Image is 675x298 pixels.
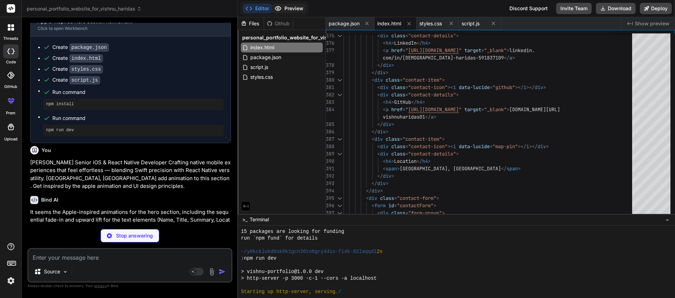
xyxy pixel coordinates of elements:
[596,3,636,14] button: Download
[505,3,552,14] div: Discord Support
[386,128,388,135] span: >
[507,47,509,53] span: >
[3,36,18,42] label: threads
[377,91,380,98] span: <
[383,114,425,120] span: vishnuharidas01
[515,84,523,90] span: ></
[526,84,535,90] span: ></
[335,289,341,295] span: ./
[241,268,323,275] span: > vishnu-portfolio@1.0.0 dev
[369,195,377,201] span: div
[380,151,388,157] span: div
[391,143,405,150] span: class
[69,43,109,52] code: package.json
[394,202,397,209] span: =
[419,20,442,27] span: styles.css
[391,158,394,164] span: >
[425,114,431,120] span: </
[52,55,103,62] div: Create
[383,173,391,179] span: div
[408,32,456,39] span: "contact-details"
[326,180,334,187] div: 393
[52,115,224,122] span: Run command
[509,55,512,61] span: a
[326,32,334,39] div: 375
[326,69,334,76] div: 379
[405,32,408,39] span: =
[509,106,560,113] span: [DOMAIN_NAME][URL]
[326,84,334,91] div: 381
[394,99,411,105] span: GitHub
[241,255,244,262] span: ❯
[374,202,386,209] span: form
[326,128,334,135] div: 386
[326,150,334,158] div: 389
[335,195,344,202] div: Click to collapse the range.
[383,99,386,105] span: <
[405,106,408,113] span: "
[400,77,403,83] span: =
[31,13,219,36] button: Apple-Inspired Hero Section RefinementClick to open Workbench
[377,248,382,255] span: 2s
[380,188,383,194] span: >
[326,39,334,47] div: 376
[377,62,383,68] span: </
[46,101,221,107] pre: npm install
[391,62,394,68] span: >
[335,91,344,99] div: Click to collapse the range.
[391,40,394,46] span: >
[250,53,282,62] span: package.json
[38,26,212,31] div: Click to open Workbench
[4,84,17,90] label: GitHub
[326,143,334,150] div: 388
[6,59,16,65] label: code
[408,151,456,157] span: "contact-details"
[433,202,436,209] span: >
[52,76,100,84] div: Create
[372,188,380,194] span: div
[335,32,344,39] div: Click to collapse the range.
[46,127,221,133] pre: npm run dev
[272,4,306,13] button: Preview
[30,159,231,190] p: [PERSON_NAME] Senior iOS & React Native Developer Crafting native mobile experiences that feel ef...
[380,195,394,201] span: class
[326,195,334,202] div: 395
[408,91,456,98] span: "contact-details"
[397,165,400,172] span: >
[442,136,445,142] span: >
[380,143,388,150] span: div
[386,99,391,105] span: h4
[386,77,400,83] span: class
[422,99,425,105] span: >
[428,158,431,164] span: >
[394,158,417,164] span: Location
[408,210,442,216] span: "form-group"
[405,151,408,157] span: =
[326,47,334,54] div: 377
[526,143,529,150] span: i
[380,210,388,216] span: div
[242,34,358,41] span: personal_portfolio_website_for_vishnu_haridas
[372,136,374,142] span: <
[250,43,275,52] span: index.html
[326,76,334,84] div: 380
[501,165,507,172] span: </
[417,40,422,46] span: </
[538,143,546,150] span: div
[391,210,405,216] span: class
[442,210,445,216] span: >
[386,180,388,186] span: >
[403,106,405,113] span: =
[459,47,462,53] span: "
[377,143,380,150] span: <
[383,40,386,46] span: <
[30,208,231,241] p: It seems the Apple-inspired animations for the hero section, including the sequential fade-in and...
[464,106,481,113] span: target
[326,202,334,209] div: 396
[484,47,507,53] span: "_blank"
[408,47,459,53] span: [URL][DOMAIN_NAME]
[383,62,391,68] span: div
[386,158,391,164] span: h4
[329,20,360,27] span: package.json
[52,44,109,51] div: Create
